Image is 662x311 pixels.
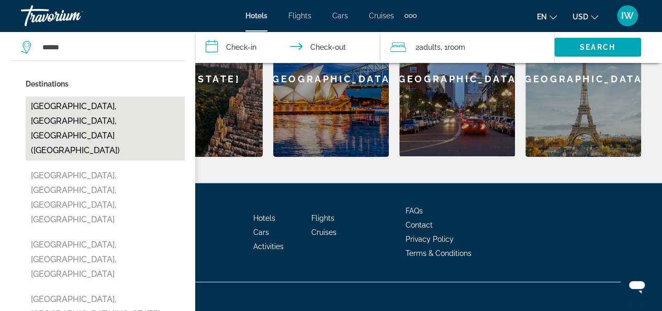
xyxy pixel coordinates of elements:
a: Activities [253,242,284,251]
a: Flights [311,214,334,222]
button: Search [554,38,641,57]
a: FAQs [406,207,423,215]
span: , 1 [441,40,465,55]
a: Cruises [311,228,336,237]
span: USD [573,13,588,21]
a: Terms & Conditions [406,249,472,258]
a: Privacy Policy [406,235,454,243]
button: Change language [537,9,557,24]
span: Room [447,43,465,51]
a: [US_STATE] [147,1,263,157]
a: Cars [253,228,269,237]
span: IW [621,10,634,21]
a: Hotels [245,12,267,20]
div: [GEOGRAPHIC_DATA] [399,1,515,156]
button: Extra navigation items [405,7,417,24]
button: Travelers: 2 adults, 0 children [380,31,554,63]
a: [GEOGRAPHIC_DATA] [399,1,515,157]
a: Travorium [21,2,126,29]
a: [GEOGRAPHIC_DATA] [273,1,389,157]
button: [GEOGRAPHIC_DATA], [GEOGRAPHIC_DATA], [GEOGRAPHIC_DATA], [GEOGRAPHIC_DATA] [26,166,185,230]
a: Contact [406,221,433,229]
button: [GEOGRAPHIC_DATA], [GEOGRAPHIC_DATA], [GEOGRAPHIC_DATA] ([GEOGRAPHIC_DATA]) [26,96,185,160]
p: Destinations [26,77,185,91]
a: [GEOGRAPHIC_DATA] [525,1,641,157]
button: [GEOGRAPHIC_DATA], [GEOGRAPHIC_DATA], [GEOGRAPHIC_DATA] [26,235,185,284]
a: Cars [332,12,348,20]
span: Search [580,43,615,51]
a: Hotels [253,214,275,222]
span: en [537,13,547,21]
button: Check in and out dates [195,31,380,63]
span: Adults [419,43,441,51]
button: User Menu [614,5,641,27]
a: Flights [288,12,311,20]
a: Cruises [369,12,394,20]
span: 2 [416,40,441,55]
button: Change currency [573,9,598,24]
iframe: Button to launch messaging window [620,269,654,303]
